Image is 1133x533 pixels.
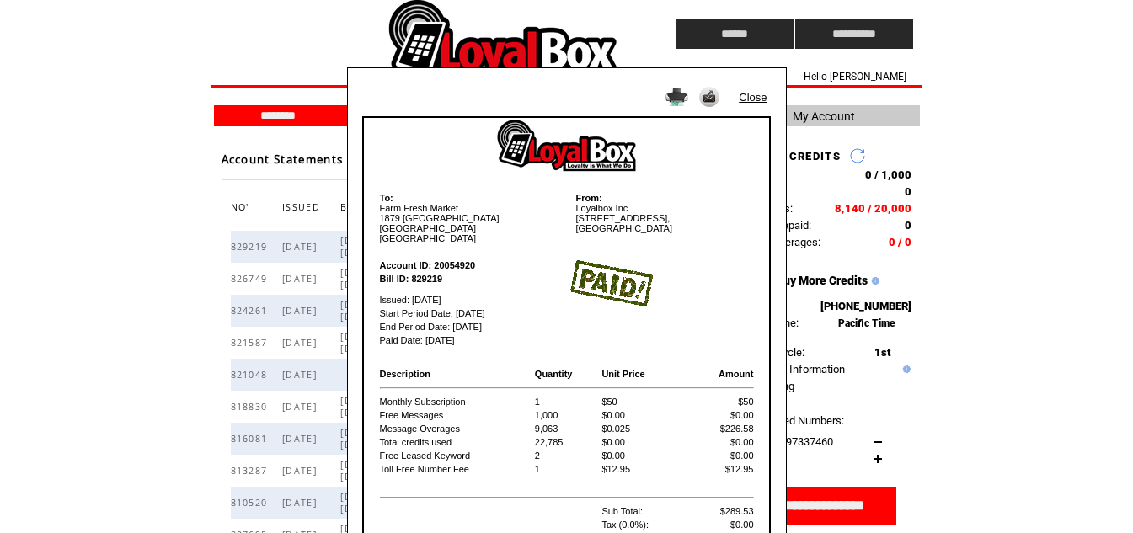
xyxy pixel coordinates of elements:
[693,450,754,461] td: $0.00
[380,274,443,284] b: Bill ID: 829219
[601,409,692,421] td: $0.00
[380,260,476,270] b: Account ID: 20054920
[693,505,754,517] td: $289.53
[693,396,754,408] td: $50
[601,450,692,461] td: $0.00
[699,99,719,109] a: Send it to my email
[534,463,600,475] td: 1
[601,423,692,434] td: $0.025
[569,260,653,306] img: paid image
[601,519,692,530] td: Tax (0.0%):
[693,436,754,448] td: $0.00
[693,423,754,434] td: $226.58
[693,463,754,475] td: $12.95
[380,193,393,203] b: To:
[379,409,532,421] td: Free Messages
[534,409,600,421] td: 1,000
[601,436,692,448] td: $0.00
[739,91,767,104] a: Close
[693,519,754,530] td: $0.00
[379,192,566,244] td: Farm Fresh Market 1879 [GEOGRAPHIC_DATA] [GEOGRAPHIC_DATA] [GEOGRAPHIC_DATA]
[601,463,692,475] td: $12.95
[379,450,532,461] td: Free Leased Keyword
[379,321,566,333] td: End Period Date: [DATE]
[379,436,532,448] td: Total credits used
[601,369,644,379] b: Unit Price
[379,334,566,346] td: Paid Date: [DATE]
[534,423,600,434] td: 9,063
[568,192,755,244] td: Loyalbox Inc [STREET_ADDRESS], [GEOGRAPHIC_DATA]
[534,436,600,448] td: 22,785
[665,88,688,106] img: Print it
[379,307,566,319] td: Start Period Date: [DATE]
[380,369,431,379] b: Description
[534,396,600,408] td: 1
[601,505,692,517] td: Sub Total:
[719,369,754,379] b: Amount
[379,286,566,306] td: Issued: [DATE]
[379,463,532,475] td: Toll Free Number Fee
[699,87,719,107] img: Send it to my email
[535,369,573,379] b: Quantity
[601,396,692,408] td: $50
[379,423,532,434] td: Message Overages
[693,409,754,421] td: $0.00
[534,450,600,461] td: 2
[576,193,602,203] b: From:
[379,396,532,408] td: Monthly Subscription
[364,118,769,173] img: logo image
